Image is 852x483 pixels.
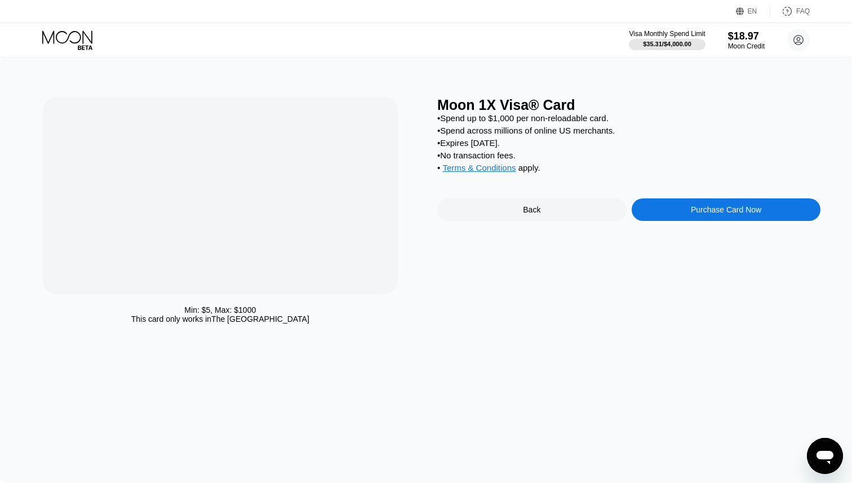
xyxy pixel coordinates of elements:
[184,305,256,314] div: Min: $ 5 , Max: $ 1000
[437,163,820,175] div: • apply .
[442,163,516,172] span: Terms & Conditions
[437,198,627,221] div: Back
[796,7,810,15] div: FAQ
[643,41,691,47] div: $35.31 / $4,000.00
[437,138,820,148] div: • Expires [DATE].
[736,6,770,17] div: EN
[807,438,843,474] iframe: Button to launch messaging window
[629,30,705,38] div: Visa Monthly Spend Limit
[728,42,765,50] div: Moon Credit
[437,126,820,135] div: • Spend across millions of online US merchants.
[728,30,765,50] div: $18.97Moon Credit
[748,7,757,15] div: EN
[437,113,820,123] div: • Spend up to $1,000 per non-reloadable card.
[770,6,810,17] div: FAQ
[629,30,705,50] div: Visa Monthly Spend Limit$35.31/$4,000.00
[437,150,820,160] div: • No transaction fees.
[691,205,761,214] div: Purchase Card Now
[523,205,540,214] div: Back
[437,97,820,113] div: Moon 1X Visa® Card
[442,163,516,175] div: Terms & Conditions
[728,30,765,42] div: $18.97
[131,314,309,324] div: This card only works in The [GEOGRAPHIC_DATA]
[632,198,821,221] div: Purchase Card Now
